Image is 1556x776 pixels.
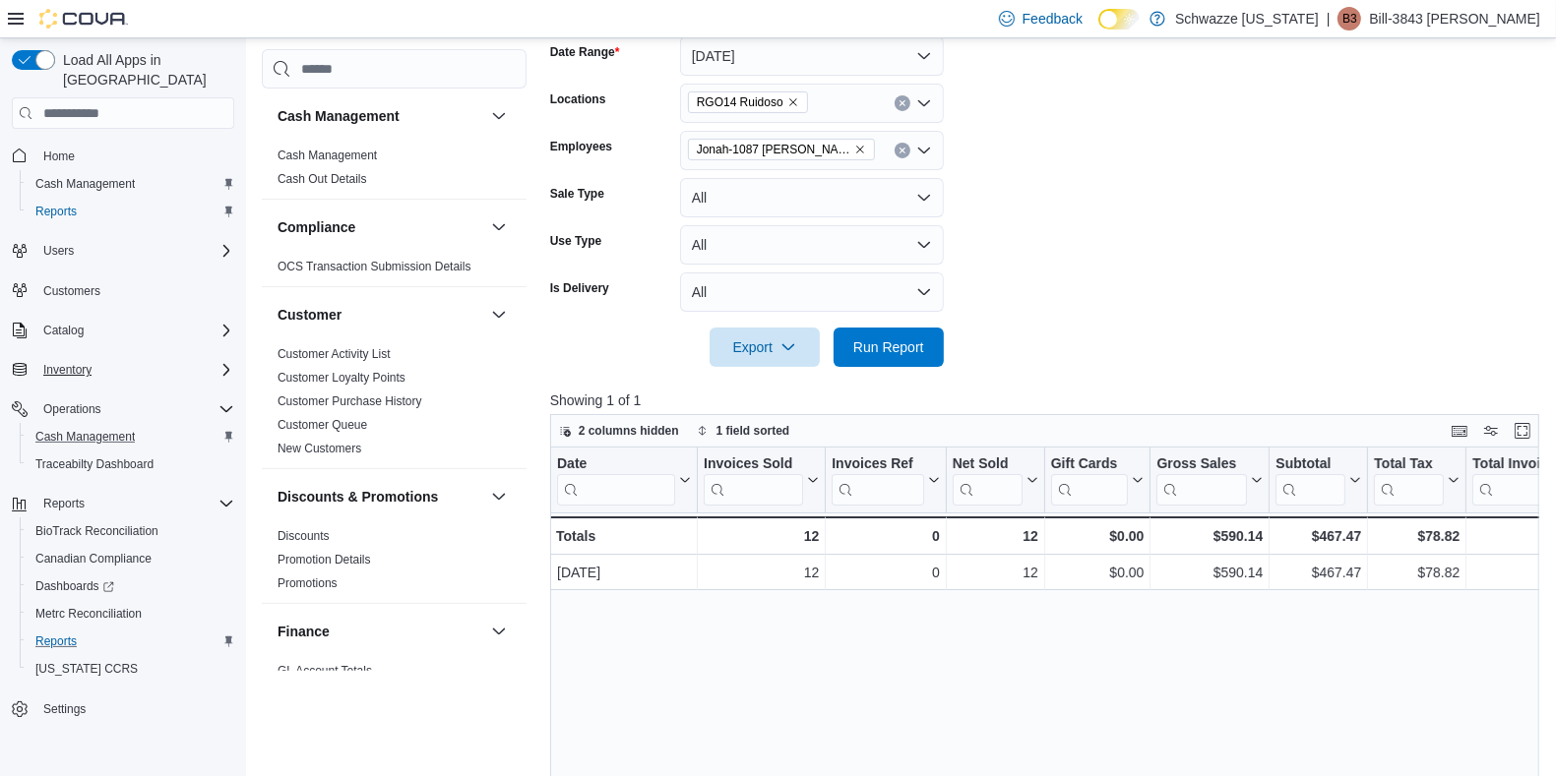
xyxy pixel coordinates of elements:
[557,455,675,474] div: Date
[35,523,158,539] span: BioTrack Reconciliation
[1374,455,1444,506] div: Total Tax
[704,455,803,506] div: Invoices Sold
[28,547,234,570] span: Canadian Compliance
[550,390,1549,410] p: Showing 1 of 1
[832,455,923,506] div: Invoices Ref
[787,96,799,108] button: Remove RGO14 Ruidoso from selection in this group
[278,442,361,455] a: New Customers
[278,418,367,432] a: Customer Queue
[704,455,819,506] button: Invoices Sold
[262,342,527,468] div: Customer
[550,139,612,154] label: Employees
[487,620,511,643] button: Finance
[557,562,691,585] div: [DATE]
[697,140,850,159] span: Jonah-1087 [PERSON_NAME]
[28,547,159,570] a: Canadian Compliance
[28,172,234,196] span: Cash Management
[20,655,242,683] button: [US_STATE] CCRS
[28,452,161,476] a: Traceabilty Dashboard
[550,280,609,296] label: Is Delivery
[1156,455,1263,506] button: Gross Sales
[952,455,1022,474] div: Net Sold
[895,95,910,111] button: Clear input
[35,358,234,382] span: Inventory
[550,91,606,107] label: Locations
[550,44,620,60] label: Date Range
[278,148,377,163] span: Cash Management
[20,600,242,627] button: Metrc Reconciliation
[916,143,932,158] button: Open list of options
[716,423,790,439] span: 1 field sorted
[854,144,866,155] button: Remove Jonah-1087 Bowden from selection in this group
[278,622,330,641] h3: Finance
[278,622,483,641] button: Finance
[556,524,691,548] div: Totals
[278,552,371,567] span: Promotion Details
[278,664,372,678] a: GL Account Totals
[952,455,1037,506] button: Net Sold
[28,657,146,681] a: [US_STATE] CCRS
[704,562,819,585] div: 12
[4,276,242,305] button: Customers
[43,701,86,717] span: Settings
[35,319,234,342] span: Catalog
[1327,7,1331,30] p: |
[853,337,924,357] span: Run Report
[680,225,944,265] button: All
[28,425,234,448] span: Cash Management
[721,328,808,367] span: Export
[1369,7,1540,30] p: Bill-3843 [PERSON_NAME]
[35,278,234,303] span: Customers
[278,305,483,325] button: Customer
[35,176,135,192] span: Cash Management
[550,233,601,249] label: Use Type
[688,139,875,160] span: Jonah-1087 Bowden
[35,397,234,421] span: Operations
[278,417,367,433] span: Customer Queue
[1276,524,1361,548] div: $467.47
[4,356,242,384] button: Inventory
[278,106,400,126] h3: Cash Management
[28,452,234,476] span: Traceabilty Dashboard
[35,492,93,515] button: Reports
[278,346,391,362] span: Customer Activity List
[278,393,422,409] span: Customer Purchase History
[4,141,242,169] button: Home
[278,217,483,237] button: Compliance
[278,394,422,408] a: Customer Purchase History
[28,172,143,196] a: Cash Management
[1448,419,1471,443] button: Keyboard shortcuts
[28,602,234,626] span: Metrc Reconciliation
[834,328,944,367] button: Run Report
[4,237,242,265] button: Users
[278,371,405,385] a: Customer Loyalty Points
[487,485,511,508] button: Discounts & Promotions
[697,92,783,112] span: RGO14 Ruidoso
[278,305,342,325] h3: Customer
[43,401,101,417] span: Operations
[1156,524,1263,548] div: $590.14
[43,362,92,378] span: Inventory
[20,545,242,572] button: Canadian Compliance
[262,524,527,603] div: Discounts & Promotions
[28,200,85,223] a: Reports
[1156,455,1247,474] div: Gross Sales
[35,239,234,263] span: Users
[278,575,338,591] span: Promotions
[1023,9,1083,29] span: Feedback
[551,419,687,443] button: 2 columns hidden
[35,492,234,515] span: Reports
[28,657,234,681] span: Washington CCRS
[28,574,122,598] a: Dashboards
[28,200,234,223] span: Reports
[55,50,234,90] span: Load All Apps in [GEOGRAPHIC_DATA]
[278,106,483,126] button: Cash Management
[35,279,108,303] a: Customers
[487,215,511,239] button: Compliance
[20,198,242,225] button: Reports
[35,429,135,445] span: Cash Management
[35,697,93,721] a: Settings
[278,347,391,361] a: Customer Activity List
[1050,455,1144,506] button: Gift Cards
[43,323,84,338] span: Catalog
